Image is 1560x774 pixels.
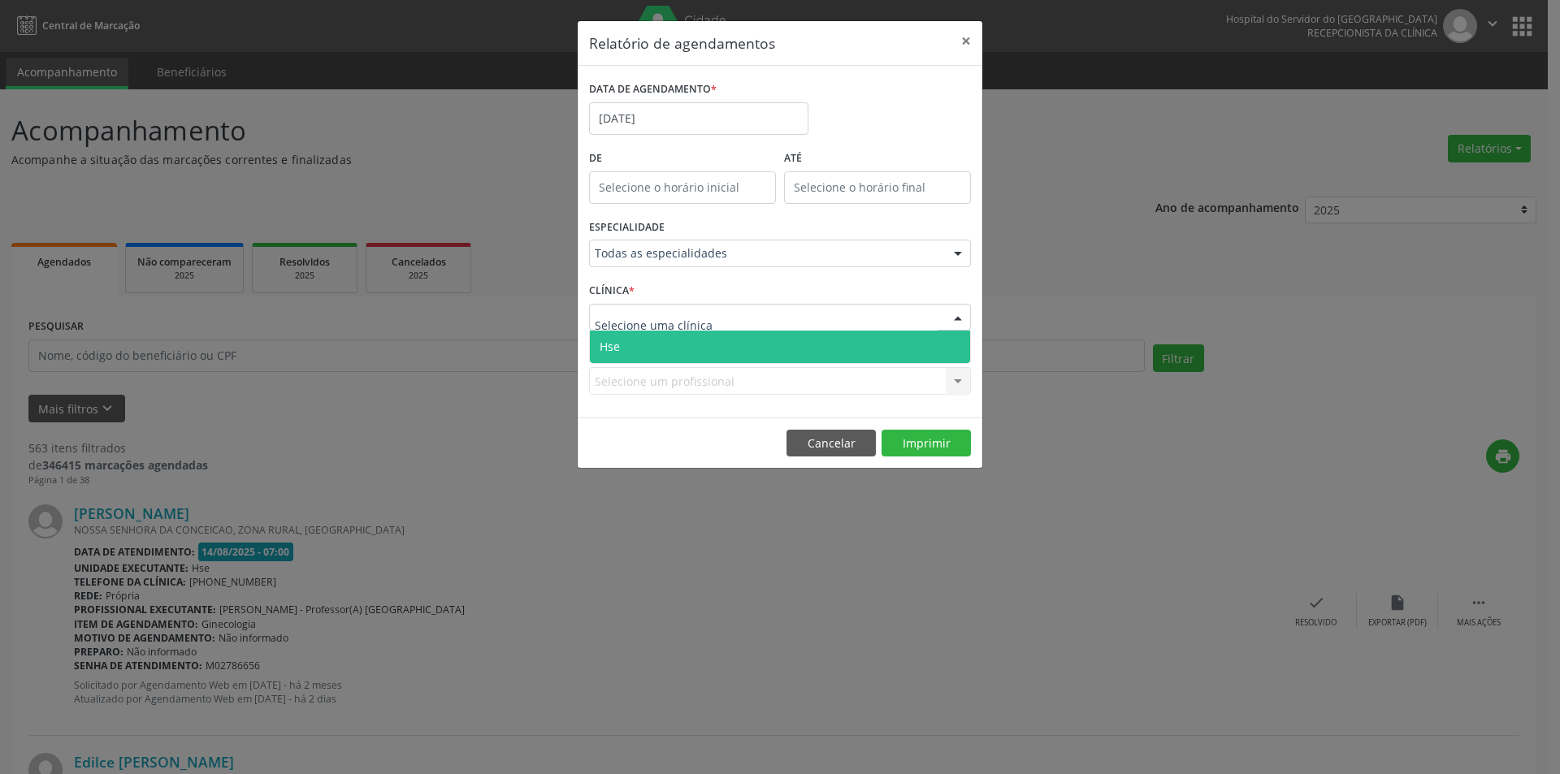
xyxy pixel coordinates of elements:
[784,146,971,171] label: ATÉ
[595,309,938,342] input: Selecione uma clínica
[600,339,620,354] span: Hse
[589,77,717,102] label: DATA DE AGENDAMENTO
[589,279,635,304] label: CLÍNICA
[589,215,665,240] label: ESPECIALIDADE
[784,171,971,204] input: Selecione o horário final
[589,146,776,171] label: De
[595,245,938,262] span: Todas as especialidades
[950,21,982,61] button: Close
[882,430,971,457] button: Imprimir
[589,32,775,54] h5: Relatório de agendamentos
[589,102,808,135] input: Selecione uma data ou intervalo
[589,171,776,204] input: Selecione o horário inicial
[786,430,876,457] button: Cancelar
